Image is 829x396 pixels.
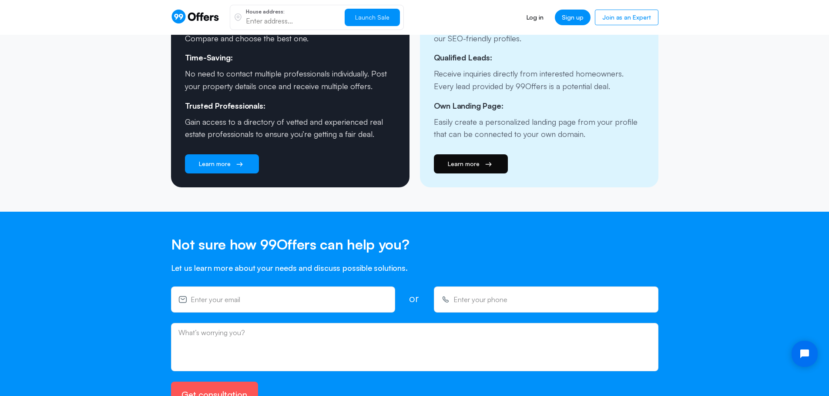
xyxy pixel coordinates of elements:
[784,333,825,374] iframe: Tidio Chat
[185,100,396,112] p: Trusted Professionals:
[345,9,400,26] button: Launch Sale
[434,116,644,141] p: Easily create a personalized landing page from your profile that can be connected to your own dom...
[595,10,658,25] a: Join as an Expert
[409,292,420,323] span: or
[434,100,644,112] p: Own Landing Page:
[355,13,389,21] span: Launch Sale
[555,10,591,25] a: Sign up
[246,16,338,26] input: Enter address...
[171,236,658,253] h2: Not sure how 99Offers can help you?
[520,10,550,25] a: Log in
[199,160,231,168] span: Learn more
[185,154,259,173] a: Learn more
[434,67,644,93] p: Receive inquiries directly from interested homeowners. Every lead provided by 99Offers is a poten...
[185,67,396,93] p: No need to contact multiple professionals individually. Post your property details once and recei...
[246,9,338,14] p: House address:
[185,116,396,141] p: Gain access to a directory of vetted and experienced real estate professionals to ensure you’re g...
[448,160,480,168] span: Learn more
[434,51,644,64] p: Qualified Leads:
[171,253,658,287] p: Let us learn more about your needs and discuss possible solutions.
[434,154,508,173] a: Learn more
[185,51,396,64] p: Time-Saving:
